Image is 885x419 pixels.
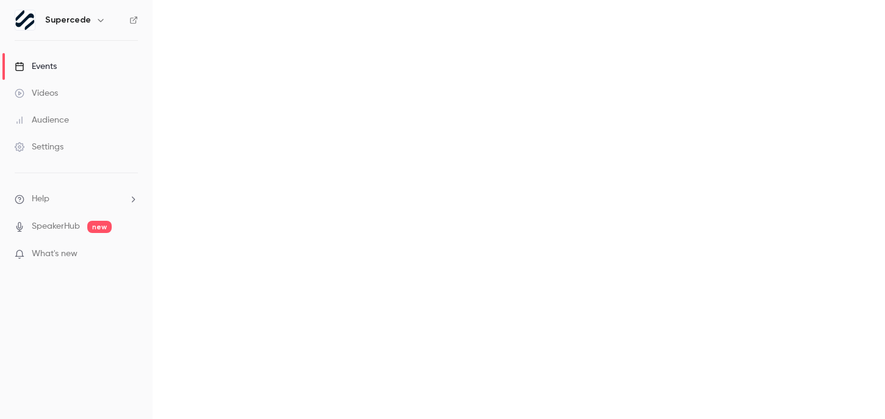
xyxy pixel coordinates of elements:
div: Videos [15,87,58,99]
div: Events [15,60,57,73]
h6: Supercede [45,14,91,26]
img: Supercede [15,10,35,30]
li: help-dropdown-opener [15,193,138,206]
span: new [87,221,112,233]
span: What's new [32,248,78,260]
span: Help [32,193,49,206]
div: Audience [15,114,69,126]
div: Settings [15,141,63,153]
a: SpeakerHub [32,220,80,233]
